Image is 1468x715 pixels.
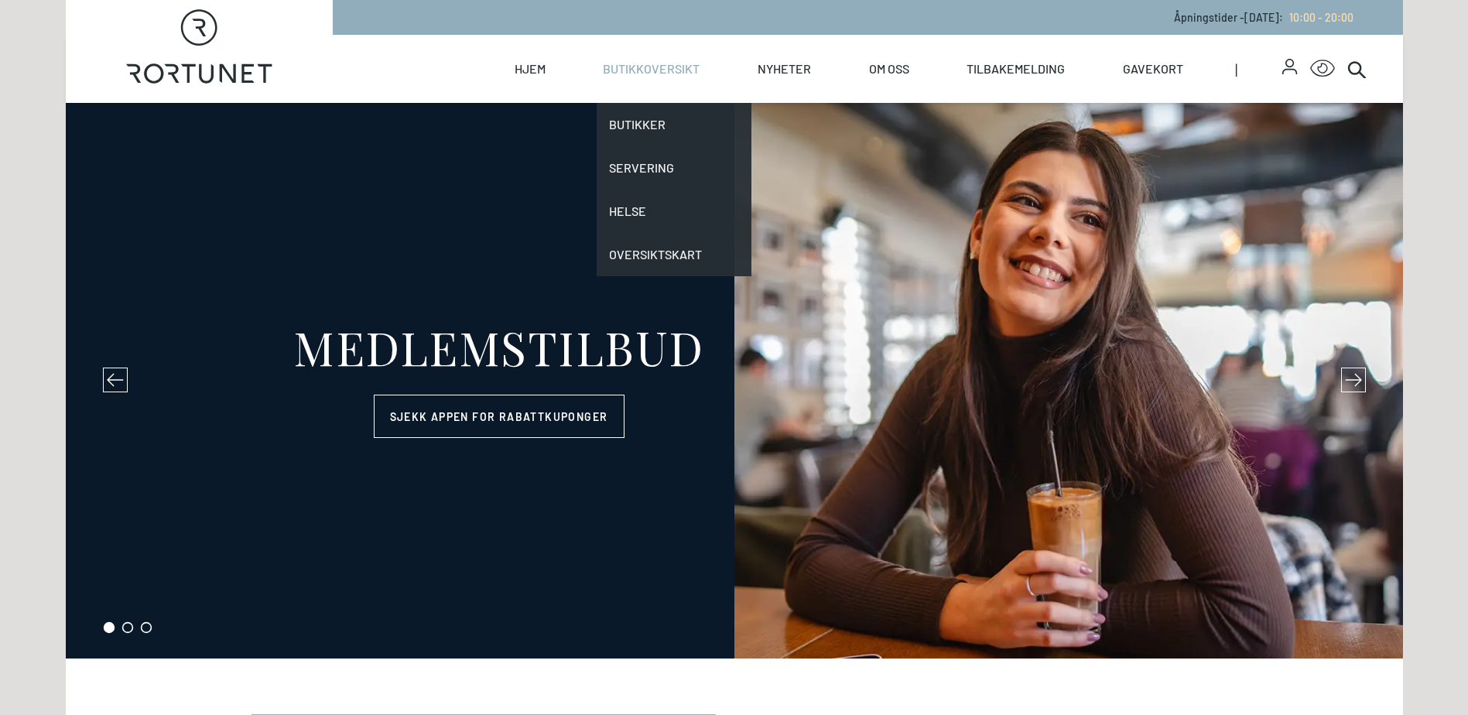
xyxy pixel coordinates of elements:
a: Gavekort [1123,35,1183,103]
span: 10:00 - 20:00 [1289,11,1353,24]
div: slide 1 of 3 [66,103,1403,659]
a: Helse [597,190,751,233]
a: Butikkoversikt [603,35,700,103]
a: Hjem [515,35,546,103]
button: Open Accessibility Menu [1310,56,1335,81]
span: | [1235,35,1283,103]
section: carousel-slider [66,103,1403,659]
a: Tilbakemelding [967,35,1065,103]
a: Sjekk appen for rabattkuponger [374,395,624,438]
a: Butikker [597,103,751,146]
a: Oversiktskart [597,233,751,276]
div: MEDLEMSTILBUD [293,323,704,370]
p: Åpningstider - [DATE] : [1174,9,1353,26]
a: Nyheter [758,35,811,103]
a: Om oss [869,35,909,103]
a: Servering [597,146,751,190]
a: 10:00 - 20:00 [1283,11,1353,24]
